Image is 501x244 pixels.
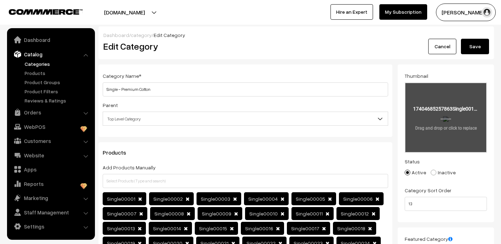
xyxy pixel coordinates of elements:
label: Parent [103,101,118,109]
span: Top Level Category [103,112,388,126]
a: Settings [9,220,92,233]
input: Select Products (Type and search) [103,174,388,188]
a: Cancel [428,39,456,54]
label: Active [405,169,426,176]
a: WebPOS [9,120,92,133]
span: Single00016 [245,225,273,231]
span: Single00014 [153,225,181,231]
span: Single00008 [154,211,184,217]
span: Single00010 [249,211,278,217]
a: Website [9,149,92,162]
span: Single00015 [199,225,227,231]
a: COMMMERCE [9,7,70,15]
a: Marketing [9,192,92,204]
span: Single00005 [296,196,325,202]
a: Staff Management [9,206,92,219]
span: Single00009 [202,211,231,217]
span: Single00011 [296,211,323,217]
span: Single00017 [291,225,319,231]
div: / / [103,31,489,39]
label: Category Sort Order [405,187,451,194]
a: Apps [9,163,92,176]
h2: Edit Category [103,41,390,52]
span: Single00018 [337,225,365,231]
span: Single00004 [248,196,278,202]
img: user [482,7,492,18]
a: Dashboard [103,32,129,38]
a: Product Filters [23,88,92,95]
span: Single00006 [343,196,373,202]
a: Orders [9,106,92,119]
span: Edit Category [154,32,185,38]
button: Save [461,39,489,54]
button: [PERSON_NAME]… [436,4,496,21]
a: Catalog [9,48,92,61]
a: My Subscription [379,4,427,20]
input: Enter Number [405,197,487,211]
label: Add Products Manually [103,164,156,171]
span: Single00013 [107,225,135,231]
span: Top Level Category [103,113,388,125]
a: Reports [9,177,92,190]
label: Status [405,158,420,165]
label: Thumbnail [405,72,428,80]
a: category [131,32,152,38]
span: Single00001 [107,196,135,202]
span: Single00003 [201,196,230,202]
a: Categories [23,60,92,68]
a: Reviews & Ratings [23,97,92,104]
a: Product Groups [23,79,92,86]
span: Single00007 [107,211,136,217]
span: Products [103,149,135,156]
label: Category Name [103,72,141,80]
input: Category Name [103,82,388,96]
button: [DOMAIN_NAME] [79,4,169,21]
label: Featured Category [405,235,452,243]
a: Customers [9,134,92,147]
img: COMMMERCE [9,9,83,14]
a: Dashboard [9,33,92,46]
span: Single00012 [341,211,369,217]
a: Hire an Expert [330,4,373,20]
span: Single00002 [153,196,183,202]
label: Inactive [431,169,456,176]
a: Products [23,69,92,77]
